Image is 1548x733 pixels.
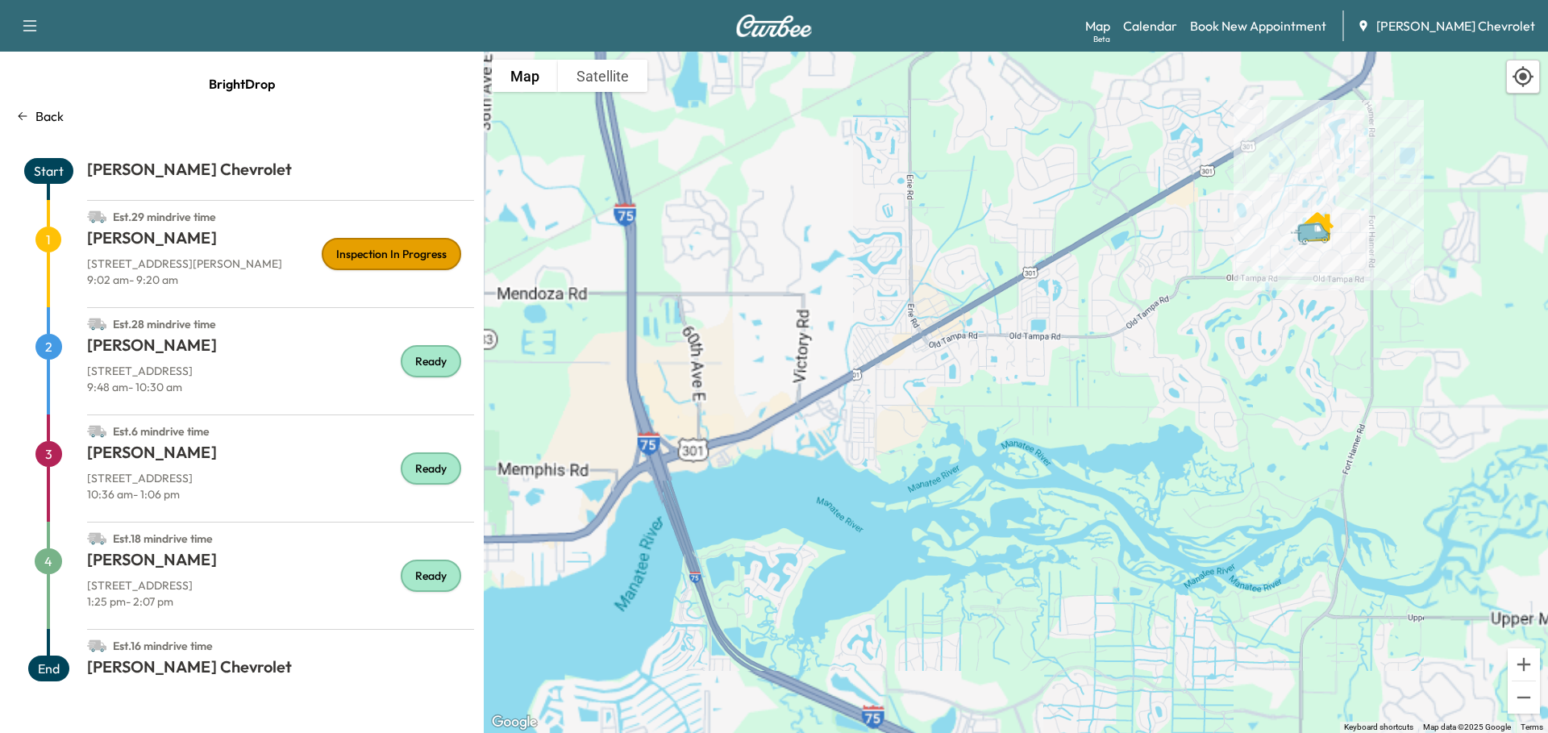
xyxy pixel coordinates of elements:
[1508,681,1540,714] button: Zoom out
[1521,723,1543,731] a: Terms (opens in new tab)
[113,531,213,546] span: Est. 18 min drive time
[24,158,73,184] span: Start
[1506,60,1540,94] div: Recenter map
[401,452,461,485] div: Ready
[1344,722,1413,733] button: Keyboard shortcuts
[87,656,474,685] h1: [PERSON_NAME] Chevrolet
[488,712,541,733] img: Google
[1301,202,1334,235] gmp-advanced-marker: emily manning
[87,227,474,256] h1: [PERSON_NAME]
[113,210,216,224] span: Est. 29 min drive time
[322,238,461,270] div: Inspection In Progress
[87,470,474,486] p: [STREET_ADDRESS]
[1123,16,1177,35] a: Calendar
[1085,16,1110,35] a: MapBeta
[87,334,474,363] h1: [PERSON_NAME]
[87,548,474,577] h1: [PERSON_NAME]
[558,60,647,92] button: Show satellite imagery
[735,15,813,37] img: Curbee Logo
[113,639,213,653] span: Est. 16 min drive time
[492,60,558,92] button: Show street map
[28,656,69,681] span: End
[87,363,474,379] p: [STREET_ADDRESS]
[87,577,474,593] p: [STREET_ADDRESS]
[87,441,474,470] h1: [PERSON_NAME]
[35,106,64,126] p: Back
[488,712,541,733] a: Open this area in Google Maps (opens a new window)
[87,272,474,288] p: 9:02 am - 9:20 am
[1423,723,1511,731] span: Map data ©2025 Google
[401,560,461,592] div: Ready
[35,441,62,467] span: 3
[87,256,474,272] p: [STREET_ADDRESS][PERSON_NAME]
[35,227,61,252] span: 1
[35,334,62,360] span: 2
[113,317,216,331] span: Est. 28 min drive time
[1093,33,1110,45] div: Beta
[209,68,275,100] span: BrightDrop
[87,593,474,610] p: 1:25 pm - 2:07 pm
[401,345,461,377] div: Ready
[1289,205,1346,233] gmp-advanced-marker: Van
[113,424,210,439] span: Est. 6 min drive time
[87,379,474,395] p: 9:48 am - 10:30 am
[35,548,62,574] span: 4
[1376,16,1535,35] span: [PERSON_NAME] Chevrolet
[87,158,474,187] h1: [PERSON_NAME] Chevrolet
[87,486,474,502] p: 10:36 am - 1:06 pm
[1508,648,1540,681] button: Zoom in
[1190,16,1326,35] a: Book New Appointment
